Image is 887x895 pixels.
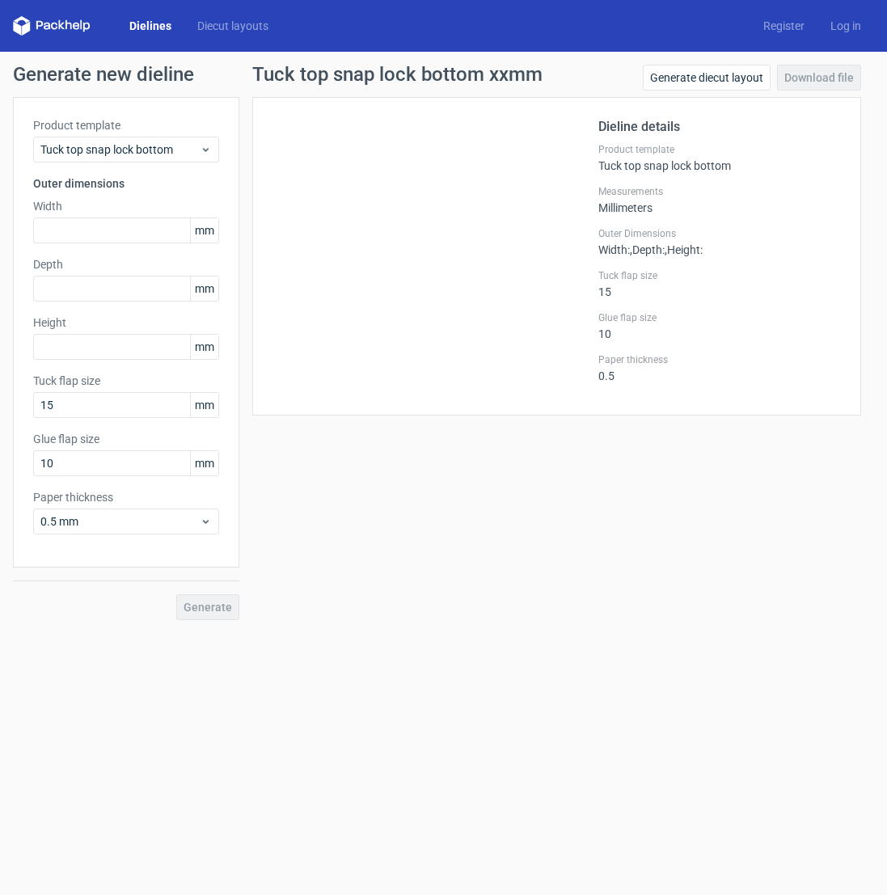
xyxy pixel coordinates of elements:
label: Measurements [598,185,841,198]
span: Tuck top snap lock bottom [40,141,200,158]
span: , Height : [665,243,703,256]
span: mm [190,335,218,359]
label: Tuck flap size [33,373,219,389]
span: mm [190,277,218,301]
span: Width : [598,243,630,256]
label: Product template [33,117,219,133]
label: Glue flap size [598,311,841,324]
a: Dielines [116,18,184,34]
h2: Dieline details [598,117,841,137]
label: Outer Dimensions [598,227,841,240]
label: Height [33,315,219,331]
a: Log in [817,18,874,34]
label: Tuck flap size [598,269,841,282]
div: Tuck top snap lock bottom [598,143,841,172]
label: Paper thickness [33,489,219,505]
h1: Tuck top snap lock bottom xxmm [252,65,543,84]
span: mm [190,218,218,243]
label: Product template [598,143,841,156]
div: 0.5 [598,353,841,382]
a: Register [750,18,817,34]
span: 0.5 mm [40,513,200,530]
h3: Outer dimensions [33,175,219,192]
span: mm [190,393,218,417]
label: Glue flap size [33,431,219,447]
div: 15 [598,269,841,298]
span: mm [190,451,218,475]
label: Paper thickness [598,353,841,366]
div: 10 [598,311,841,340]
label: Depth [33,256,219,272]
a: Diecut layouts [184,18,281,34]
a: Generate diecut layout [643,65,771,91]
div: Millimeters [598,185,841,214]
label: Width [33,198,219,214]
span: , Depth : [630,243,665,256]
h1: Generate new dieline [13,65,874,84]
